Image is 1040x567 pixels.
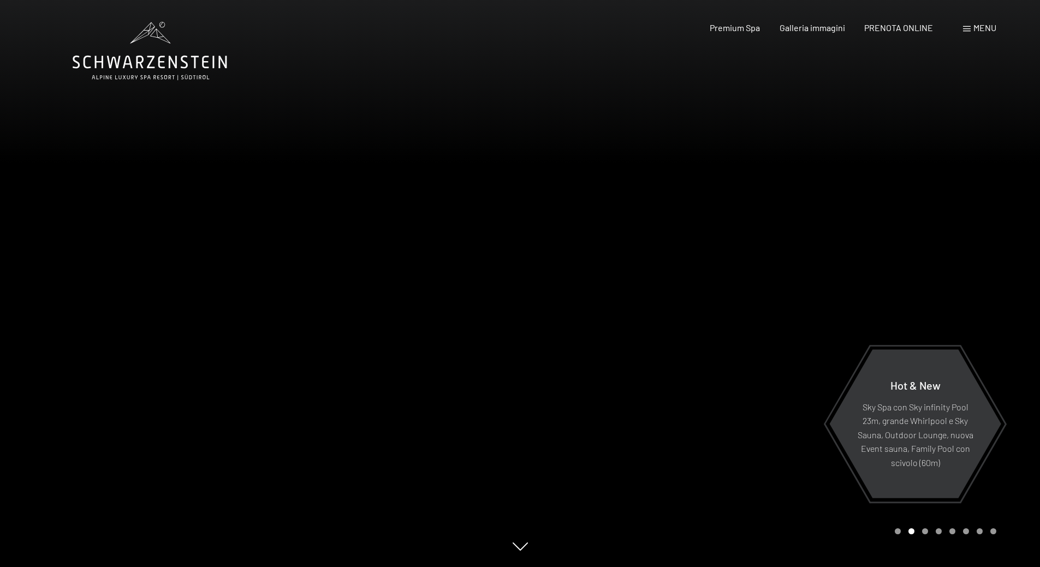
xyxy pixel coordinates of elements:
[891,528,996,534] div: Carousel Pagination
[922,528,928,534] div: Carousel Page 3
[895,528,901,534] div: Carousel Page 1
[829,349,1002,499] a: Hot & New Sky Spa con Sky infinity Pool 23m, grande Whirlpool e Sky Sauna, Outdoor Lounge, nuova ...
[864,22,933,33] a: PRENOTA ONLINE
[990,528,996,534] div: Carousel Page 8
[780,22,845,33] a: Galleria immagini
[977,528,983,534] div: Carousel Page 7
[973,22,996,33] span: Menu
[936,528,942,534] div: Carousel Page 4
[856,399,974,469] p: Sky Spa con Sky infinity Pool 23m, grande Whirlpool e Sky Sauna, Outdoor Lounge, nuova Event saun...
[908,528,914,534] div: Carousel Page 2 (Current Slide)
[963,528,969,534] div: Carousel Page 6
[710,22,760,33] a: Premium Spa
[949,528,955,534] div: Carousel Page 5
[890,378,941,391] span: Hot & New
